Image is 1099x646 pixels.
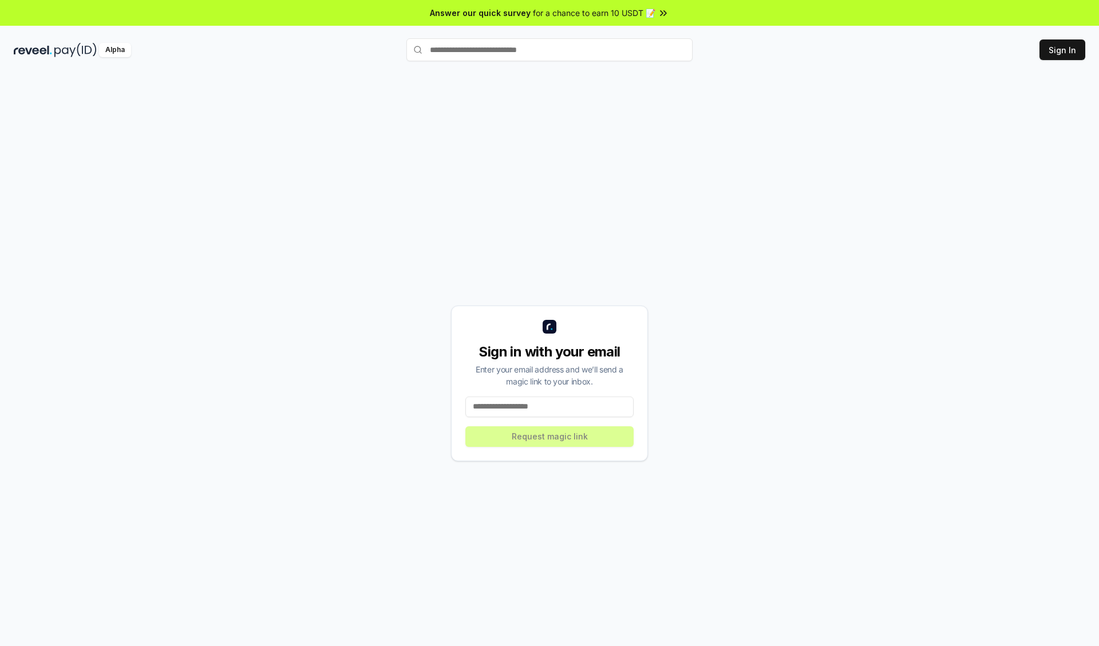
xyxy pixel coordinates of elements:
div: Enter your email address and we’ll send a magic link to your inbox. [465,363,634,387]
img: pay_id [54,43,97,57]
div: Alpha [99,43,131,57]
span: Answer our quick survey [430,7,531,19]
img: reveel_dark [14,43,52,57]
button: Sign In [1039,39,1085,60]
span: for a chance to earn 10 USDT 📝 [533,7,655,19]
img: logo_small [543,320,556,334]
div: Sign in with your email [465,343,634,361]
